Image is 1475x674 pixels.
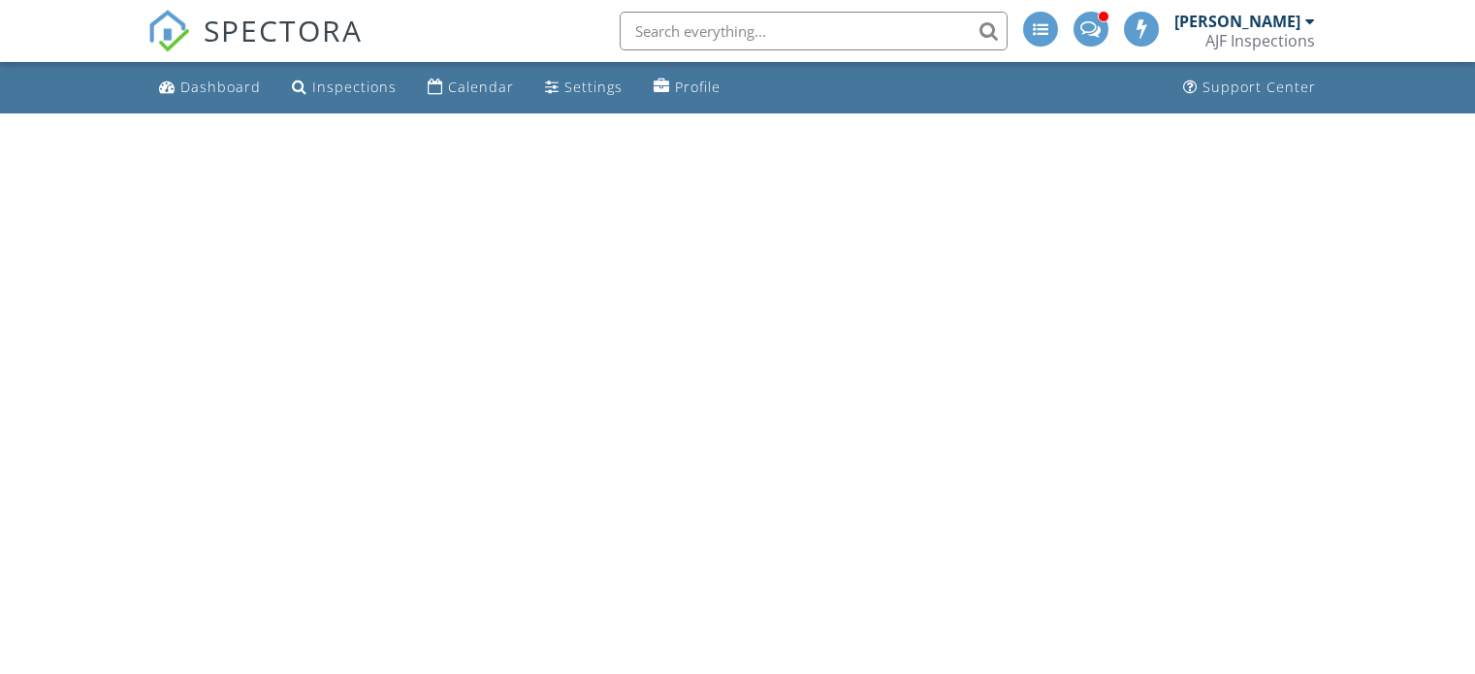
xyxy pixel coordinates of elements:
img: The Best Home Inspection Software - Spectora [147,10,190,52]
a: Profile [646,70,728,106]
div: Settings [564,78,623,96]
a: Calendar [420,70,522,106]
a: SPECTORA [147,26,363,67]
div: Calendar [448,78,514,96]
div: [PERSON_NAME] [1174,12,1300,31]
a: Inspections [284,70,404,106]
div: Dashboard [180,78,261,96]
span: SPECTORA [204,10,363,50]
div: Support Center [1202,78,1316,96]
a: Support Center [1175,70,1324,106]
div: AJF Inspections [1205,31,1315,50]
a: Settings [537,70,630,106]
div: Inspections [312,78,397,96]
input: Search everything... [620,12,1008,50]
a: Dashboard [151,70,269,106]
div: Profile [675,78,721,96]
